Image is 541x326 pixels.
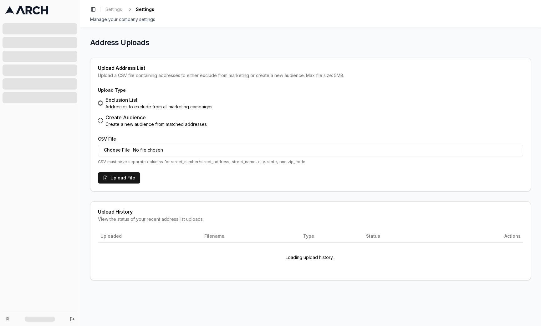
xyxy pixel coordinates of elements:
div: Create a new audience from matched addresses [105,121,207,127]
h1: Address Uploads [90,38,531,48]
p: CSV must have separate columns for street_number/street_address, street_name, city, state, and zi... [98,159,523,165]
a: Settings [103,5,125,14]
label: CSV File [98,136,116,142]
div: View the status of your recent address list uploads. [98,216,523,222]
th: Status [364,230,439,242]
td: Loading upload history... [98,242,523,272]
th: Filename [202,230,301,242]
th: Uploaded [98,230,202,242]
nav: breadcrumb [103,5,154,14]
div: Exclusion List [105,96,212,104]
th: Actions [439,230,523,242]
div: Manage your company settings [90,16,531,23]
div: Addresses to exclude from all marketing campaigns [105,104,212,110]
label: Upload Type [98,87,126,93]
button: Upload File [98,172,140,184]
div: Upload History [98,209,523,214]
th: Type [301,230,364,242]
div: Upload a CSV file containing addresses to either exclude from marketing or create a new audience.... [98,72,523,79]
button: Log out [68,315,77,323]
div: Upload Address List [98,65,523,70]
div: Create Audience [105,114,207,121]
span: Settings [136,6,154,13]
span: Settings [105,6,122,13]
